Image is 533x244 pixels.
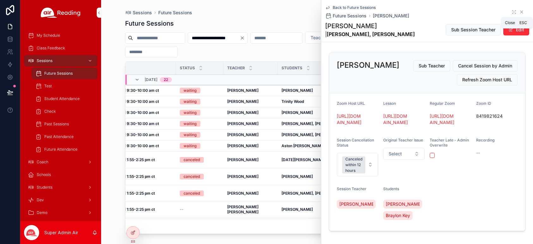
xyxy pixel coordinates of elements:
[44,84,52,89] span: Test
[282,143,324,148] strong: Aston [PERSON_NAME]
[446,24,501,35] button: Sub Session Teacher
[337,200,376,209] a: [PERSON_NAME]
[476,101,491,106] span: Zoom ID
[282,99,359,104] a: Trinity Wood
[337,101,365,106] span: Zoom Host URL
[113,191,155,196] strong: [DATE] 1:55-2:25 pm ct
[430,101,455,106] span: Regular Zoom
[383,148,425,160] button: Select Button
[282,207,313,212] strong: [PERSON_NAME]
[333,13,366,19] span: Future Sessions
[476,150,480,156] span: --
[227,204,274,215] a: [PERSON_NAME] [PERSON_NAME]
[113,132,172,137] a: [DATE] 9:30-10:00 am ct
[44,109,56,114] span: Check
[44,229,78,236] p: Super Admin Air
[337,60,399,70] h2: [PERSON_NAME]
[386,201,420,207] span: [PERSON_NAME]
[184,132,197,138] div: waiting
[282,207,359,212] a: [PERSON_NAME]
[180,88,220,93] a: waiting
[133,9,152,16] span: Sessions
[37,172,51,177] span: Schools
[227,191,274,196] a: [PERSON_NAME]
[282,66,302,71] span: Students
[180,174,220,179] a: canceled
[113,121,172,126] a: [DATE] 9:30-10:00 am ct
[164,77,168,82] div: 22
[282,157,359,162] a: [DATE][PERSON_NAME], [PERSON_NAME]
[113,207,172,212] a: [DATE] 1:55-2:25 pm ct
[476,138,494,142] span: Recording
[240,35,247,41] button: Clear
[113,207,155,212] strong: [DATE] 1:55-2:25 pm ct
[113,88,172,93] a: [DATE] 9:30-10:00 am ct
[125,19,174,28] h1: Future Sessions
[227,132,258,137] strong: [PERSON_NAME]
[184,121,197,127] div: waiting
[373,13,409,19] a: [PERSON_NAME]
[113,191,172,196] a: [DATE] 1:55-2:25 pm ct
[180,99,220,104] a: waiting
[227,174,258,179] strong: [PERSON_NAME]
[518,20,528,25] span: Esc
[24,42,97,54] a: Class Feedback
[24,156,97,168] a: Coach
[282,191,346,196] strong: [PERSON_NAME], [PERSON_NAME]
[227,132,274,137] a: [PERSON_NAME]
[37,33,60,38] span: My Schedule
[37,210,47,215] span: Demo
[184,157,200,163] div: canceled
[389,151,402,157] span: Select
[113,143,172,148] a: [DATE] 9:30-10:00 am ct
[227,110,258,115] strong: [PERSON_NAME]
[325,30,415,38] span: |
[180,132,220,138] a: waiting
[24,30,97,41] a: My Schedule
[158,9,192,16] a: Future Sessions
[383,200,422,209] a: [PERSON_NAME]
[413,60,450,72] button: Sub Teacher
[282,121,346,126] strong: [PERSON_NAME], [PERSON_NAME]
[180,121,220,127] a: waiting
[451,27,495,33] span: Sub Session Teacher
[24,169,97,180] a: Schools
[41,8,81,18] img: App logo
[180,143,220,149] a: waiting
[325,22,415,30] h1: [PERSON_NAME]
[37,197,44,203] span: Dev
[180,66,195,71] span: Status
[24,182,97,193] a: Students
[383,138,423,142] span: Original Teacher Issue
[113,110,172,115] a: [DATE] 9:30-10:00 am ct
[227,157,258,162] strong: [PERSON_NAME]
[37,160,48,165] span: Coach
[333,5,376,10] span: Back to Future Sessions
[113,88,159,93] strong: [DATE] 9:30-10:00 am ct
[282,174,313,179] strong: [PERSON_NAME]
[32,80,97,92] a: Test
[227,191,258,196] strong: [PERSON_NAME]
[282,191,359,196] a: [PERSON_NAME], [PERSON_NAME]
[503,24,529,35] button: Edit
[180,157,220,163] a: canceled
[476,113,518,119] span: 8419821624
[227,99,274,104] a: [PERSON_NAME]
[282,174,359,179] a: [PERSON_NAME]
[227,157,274,162] a: [PERSON_NAME]
[383,211,413,220] a: Braylon Key
[383,101,396,106] span: Lesson
[32,93,97,104] a: Student Attendance
[227,99,258,104] strong: [PERSON_NAME]
[184,88,197,93] div: waiting
[32,144,97,155] a: Future Attendance
[113,157,155,162] strong: [DATE] 1:55-2:25 pm ct
[227,174,274,179] a: [PERSON_NAME]
[44,71,73,76] span: Future Sessions
[145,77,157,82] span: [DATE]
[227,143,274,148] a: [PERSON_NAME]
[44,96,80,101] span: Student Attendance
[113,99,159,104] strong: [DATE] 9:30-10:00 am ct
